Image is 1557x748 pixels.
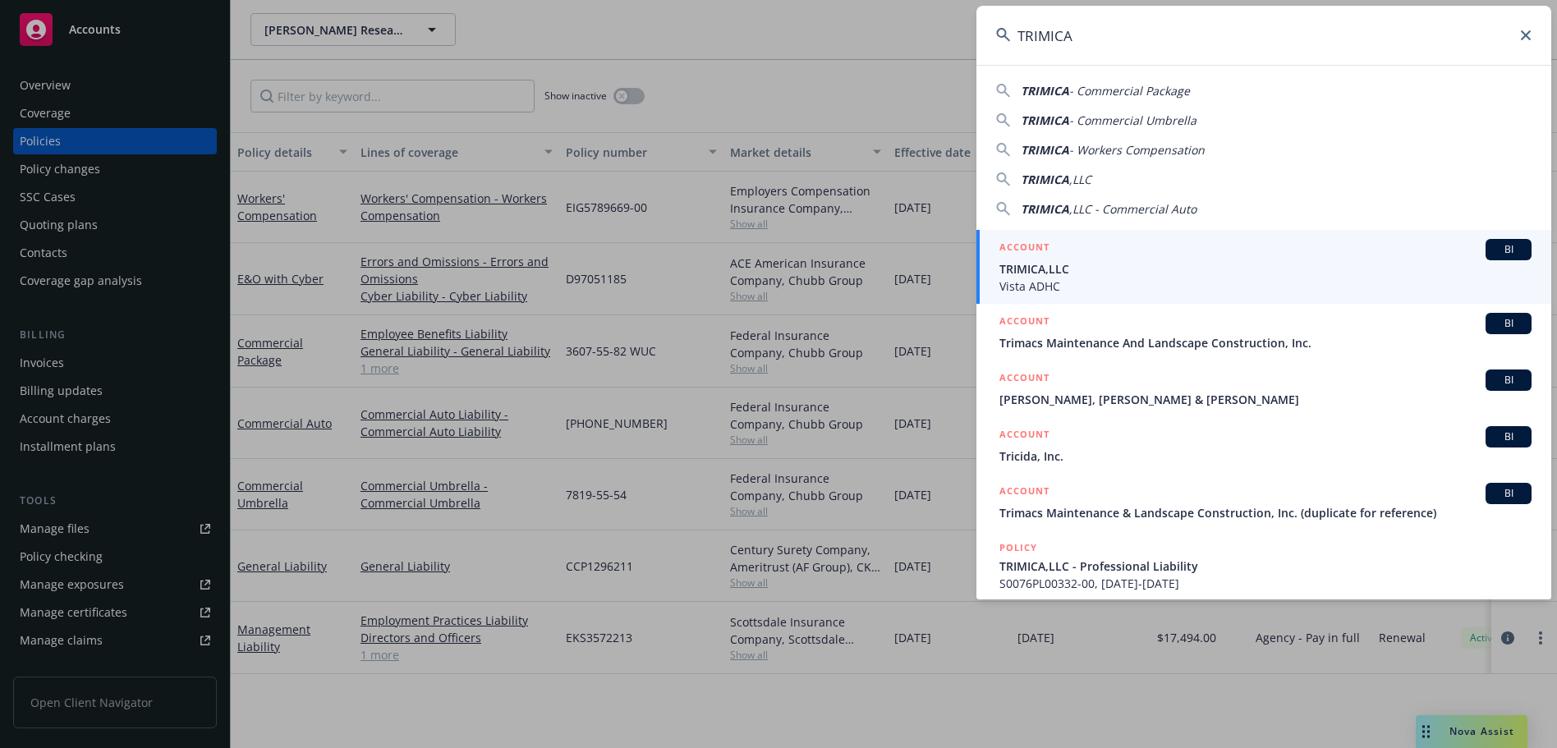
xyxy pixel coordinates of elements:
span: Vista ADHC [999,278,1532,295]
span: TRIMICA,LLC - Professional Liability [999,558,1532,575]
h5: POLICY [999,539,1037,556]
span: TRIMICA [1021,172,1069,187]
span: TRIMICA,LLC [999,260,1532,278]
span: TRIMICA [1021,112,1069,128]
span: TRIMICA [1021,83,1069,99]
span: - Commercial Umbrella [1069,112,1196,128]
h5: ACCOUNT [999,483,1049,502]
span: ,LLC [1069,172,1091,187]
h5: ACCOUNT [999,239,1049,259]
h5: ACCOUNT [999,369,1049,389]
span: [PERSON_NAME], [PERSON_NAME] & [PERSON_NAME] [999,391,1532,408]
span: BI [1492,429,1525,444]
span: Trimacs Maintenance And Landscape Construction, Inc. [999,334,1532,351]
span: TRIMICA [1021,201,1069,217]
input: Search... [976,6,1551,65]
h5: ACCOUNT [999,426,1049,446]
a: ACCOUNTBITrimacs Maintenance And Landscape Construction, Inc. [976,304,1551,360]
span: - Commercial Package [1069,83,1190,99]
span: BI [1492,242,1525,257]
a: POLICYTRIMICA,LLC - Professional LiabilityS0076PL00332-00, [DATE]-[DATE] [976,530,1551,601]
span: BI [1492,486,1525,501]
span: BI [1492,316,1525,331]
span: BI [1492,373,1525,388]
a: ACCOUNTBITricida, Inc. [976,417,1551,474]
span: ,LLC - Commercial Auto [1069,201,1196,217]
a: ACCOUNTBITRIMICA,LLCVista ADHC [976,230,1551,304]
span: - Workers Compensation [1069,142,1205,158]
a: ACCOUNTBI[PERSON_NAME], [PERSON_NAME] & [PERSON_NAME] [976,360,1551,417]
span: Trimacs Maintenance & Landscape Construction, Inc. (duplicate for reference) [999,504,1532,521]
span: Tricida, Inc. [999,447,1532,465]
span: S0076PL00332-00, [DATE]-[DATE] [999,575,1532,592]
h5: ACCOUNT [999,313,1049,333]
span: TRIMICA [1021,142,1069,158]
a: ACCOUNTBITrimacs Maintenance & Landscape Construction, Inc. (duplicate for reference) [976,474,1551,530]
